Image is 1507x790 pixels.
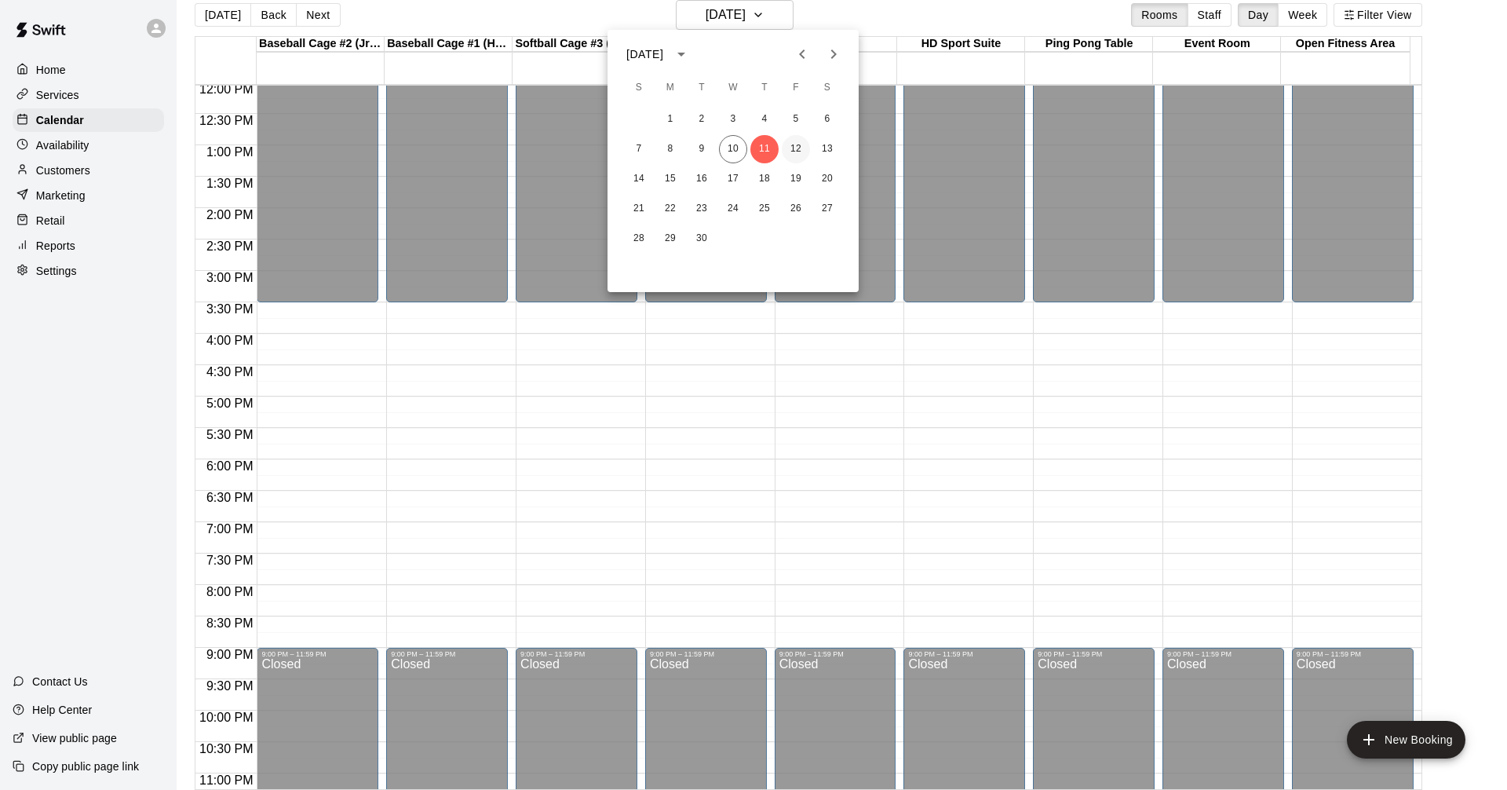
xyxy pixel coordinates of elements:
button: 28 [625,225,653,253]
button: 30 [688,225,716,253]
button: Next month [818,38,849,70]
button: 15 [656,165,684,193]
button: 24 [719,195,747,223]
button: 3 [719,105,747,133]
button: 13 [813,135,841,163]
button: calendar view is open, switch to year view [668,41,695,68]
button: 14 [625,165,653,193]
button: 6 [813,105,841,133]
span: Tuesday [688,72,716,104]
button: 10 [719,135,747,163]
span: Saturday [813,72,841,104]
button: Previous month [786,38,818,70]
button: 21 [625,195,653,223]
button: 22 [656,195,684,223]
button: 23 [688,195,716,223]
button: 20 [813,165,841,193]
button: 9 [688,135,716,163]
button: 17 [719,165,747,193]
span: Friday [782,72,810,104]
button: 29 [656,225,684,253]
button: 4 [750,105,779,133]
button: 12 [782,135,810,163]
span: Wednesday [719,72,747,104]
div: [DATE] [626,46,663,63]
button: 26 [782,195,810,223]
span: Sunday [625,72,653,104]
button: 25 [750,195,779,223]
button: 18 [750,165,779,193]
button: 19 [782,165,810,193]
button: 7 [625,135,653,163]
button: 1 [656,105,684,133]
button: 5 [782,105,810,133]
button: 27 [813,195,841,223]
button: 11 [750,135,779,163]
button: 2 [688,105,716,133]
button: 16 [688,165,716,193]
button: 8 [656,135,684,163]
span: Monday [656,72,684,104]
span: Thursday [750,72,779,104]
